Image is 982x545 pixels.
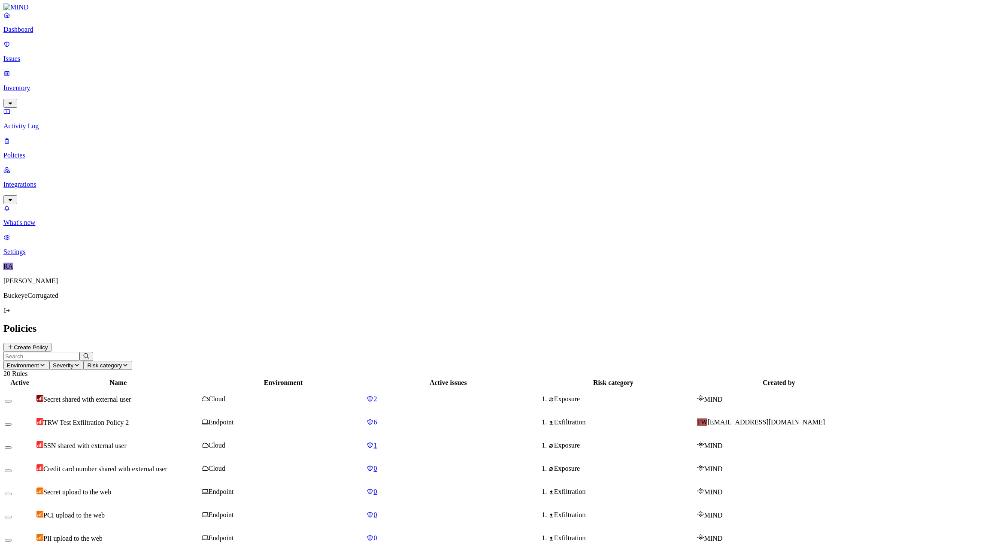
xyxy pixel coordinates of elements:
img: severity-high [36,418,43,425]
div: Active [5,379,35,387]
p: Dashboard [3,26,979,33]
span: 0 [374,534,377,542]
a: MIND [3,3,979,11]
span: Endpoint [209,511,234,518]
div: Exposure [549,465,695,472]
img: severity-medium [36,487,43,494]
span: 20 Rules [3,370,27,377]
a: Activity Log [3,108,979,130]
img: severity-high [36,464,43,471]
img: mind-logo-icon [697,395,704,402]
div: Exfiltration [549,418,695,426]
p: [PERSON_NAME] [3,277,979,285]
span: Endpoint [209,488,234,495]
span: MIND [704,488,723,496]
div: Exposure [549,395,695,403]
span: PCI upload to the web [43,512,105,519]
img: MIND [3,3,29,11]
a: What's new [3,204,979,227]
span: MIND [704,512,723,519]
span: Endpoint [209,418,234,426]
span: Risk category [87,362,122,369]
p: Inventory [3,84,979,92]
span: MIND [704,396,723,403]
span: TRW Test Exfiltration Policy 2 [43,419,129,426]
a: Integrations [3,166,979,203]
span: PII upload to the web [43,535,103,542]
p: What's new [3,219,979,227]
img: mind-logo-icon [697,464,704,471]
p: Activity Log [3,122,979,130]
a: 0 [367,465,530,472]
span: 2 [374,395,377,403]
span: Secret upload to the web [43,488,111,496]
img: severity-medium [36,534,43,541]
div: Exfiltration [549,488,695,496]
span: Environment [7,362,39,369]
span: MIND [704,535,723,542]
a: 1 [367,442,530,449]
p: Settings [3,248,979,256]
p: Policies [3,151,979,159]
img: mind-logo-icon [697,487,704,494]
a: Dashboard [3,11,979,33]
a: Inventory [3,70,979,106]
span: [EMAIL_ADDRESS][DOMAIN_NAME] [707,418,825,426]
div: Exposure [549,442,695,449]
img: mind-logo-icon [697,534,704,541]
a: 0 [367,488,530,496]
div: Exfiltration [549,534,695,542]
img: mind-logo-icon [697,511,704,518]
span: RA [3,263,13,270]
span: TW [697,418,708,426]
span: 0 [374,511,377,518]
a: Settings [3,233,979,256]
img: mind-logo-icon [697,441,704,448]
span: SSN shared with external user [43,442,127,449]
a: Policies [3,137,979,159]
span: MIND [704,465,723,472]
div: Name [36,379,200,387]
span: 0 [374,465,377,472]
img: severity-critical [36,395,43,402]
div: Environment [202,379,365,387]
a: 2 [367,395,530,403]
img: severity-medium [36,511,43,518]
span: 1 [374,442,377,449]
p: Integrations [3,181,979,188]
span: Secret shared with external user [43,396,131,403]
div: Active issues [367,379,530,387]
span: Credit card number shared with external user [43,465,167,472]
img: severity-high [36,441,43,448]
p: Issues [3,55,979,63]
span: 6 [374,418,377,426]
a: 6 [367,418,530,426]
input: Search [3,352,79,361]
span: MIND [704,442,723,449]
span: Cloud [209,465,225,472]
a: 0 [367,534,530,542]
span: Endpoint [209,534,234,542]
span: Cloud [209,395,225,403]
div: Exfiltration [549,511,695,519]
p: BuckeyeCorrugated [3,292,979,300]
div: Created by [697,379,861,387]
span: Cloud [209,442,225,449]
span: Severity [53,362,73,369]
a: 0 [367,511,530,519]
button: Create Policy [3,343,52,352]
a: Issues [3,40,979,63]
span: 0 [374,488,377,495]
h2: Policies [3,323,979,334]
div: Risk category [531,379,695,387]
